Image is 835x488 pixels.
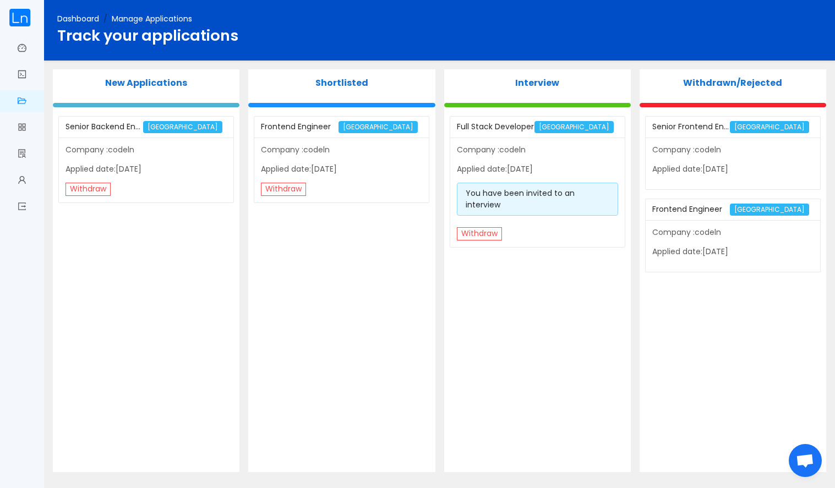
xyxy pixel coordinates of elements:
[457,117,534,137] div: Full Stack Developer
[112,13,192,24] span: Manage Applications
[730,204,809,216] span: [GEOGRAPHIC_DATA]
[652,227,814,238] p: Company :codeln
[640,76,826,90] p: Withdrawn/Rejected
[730,121,809,133] span: [GEOGRAPHIC_DATA]
[66,163,227,175] p: Applied date:[DATE]
[652,144,814,156] p: Company :codeln
[261,183,306,196] button: Withdraw
[466,188,575,210] span: You have been invited to an interview
[103,13,107,24] span: /
[652,246,814,257] p: Applied date:[DATE]
[66,183,111,196] button: Withdraw
[9,9,31,26] img: cropped.59e8b842.png
[789,444,822,477] div: Open chat
[18,37,26,61] a: icon: dashboard
[18,117,26,140] a: icon: appstore
[457,144,618,156] p: Company :codeln
[57,13,99,24] a: Dashboard
[248,76,435,90] p: Shortlisted
[143,121,222,133] span: [GEOGRAPHIC_DATA]
[652,117,730,137] div: Senior Frontend Engineer
[18,90,26,113] a: icon: folder-open
[66,117,143,137] div: Senior Backend Engineer
[444,76,631,90] p: Interview
[66,144,227,156] p: Company :codeln
[652,163,814,175] p: Applied date:[DATE]
[18,143,26,166] a: icon: solution
[261,144,422,156] p: Company :codeln
[261,117,339,137] div: Frontend Engineer
[457,227,502,240] button: Withdraw
[18,64,26,87] a: icon: code
[534,121,614,133] span: [GEOGRAPHIC_DATA]
[457,163,618,175] p: Applied date:[DATE]
[53,76,239,90] p: New Applications
[18,169,26,193] a: icon: user
[57,25,238,46] span: Track your applications
[339,121,418,133] span: [GEOGRAPHIC_DATA]
[652,199,730,220] div: Frontend Engineer
[261,163,422,175] p: Applied date:[DATE]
